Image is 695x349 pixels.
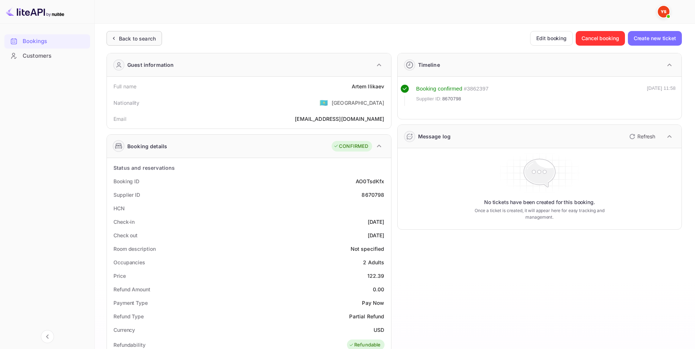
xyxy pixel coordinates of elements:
[363,258,384,266] div: 2 Adults
[658,6,669,18] img: Yandex Support
[113,204,125,212] div: HCN
[418,61,440,69] div: Timeline
[576,31,625,46] button: Cancel booking
[637,133,655,140] p: Refresh
[113,218,135,226] div: Check-in
[23,52,86,60] div: Customers
[628,31,682,46] button: Create new ticket
[4,34,90,48] a: Bookings
[362,299,384,307] div: Pay Now
[416,85,463,93] div: Booking confirmed
[647,85,676,106] div: [DATE] 11:58
[113,299,148,307] div: Payment Type
[418,133,451,140] div: Message log
[4,49,90,63] div: Customers
[113,245,155,253] div: Room description
[113,191,140,199] div: Supplier ID
[113,83,136,90] div: Full name
[127,142,167,150] div: Booking details
[352,83,385,90] div: Artem Ilikaev
[442,95,461,103] span: 8670798
[4,34,90,49] div: Bookings
[113,312,144,320] div: Refund Type
[362,191,384,199] div: 8670798
[356,177,384,185] div: AO0TsdKfx
[127,61,174,69] div: Guest information
[374,326,384,334] div: USD
[368,231,385,239] div: [DATE]
[332,99,385,107] div: [GEOGRAPHIC_DATA]
[349,341,381,349] div: Refundable
[6,6,64,18] img: LiteAPI logo
[320,96,328,109] span: United States
[113,177,139,185] div: Booking ID
[351,245,385,253] div: Not specified
[464,85,489,93] div: # 3862397
[113,258,145,266] div: Occupancies
[373,285,385,293] div: 0.00
[295,115,384,123] div: [EMAIL_ADDRESS][DOMAIN_NAME]
[625,131,658,142] button: Refresh
[416,95,442,103] span: Supplier ID:
[333,143,368,150] div: CONFIRMED
[113,272,126,280] div: Price
[484,199,595,206] p: No tickets have been created for this booking.
[463,207,616,220] p: Once a ticket is created, it will appear here for easy tracking and management.
[349,312,384,320] div: Partial Refund
[41,330,54,343] button: Collapse navigation
[367,272,385,280] div: 122.39
[23,37,86,46] div: Bookings
[113,99,140,107] div: Nationality
[113,341,146,349] div: Refundability
[113,164,175,172] div: Status and reservations
[4,49,90,62] a: Customers
[368,218,385,226] div: [DATE]
[113,326,135,334] div: Currency
[113,231,138,239] div: Check out
[113,115,126,123] div: Email
[113,285,150,293] div: Refund Amount
[119,35,156,42] div: Back to search
[530,31,573,46] button: Edit booking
